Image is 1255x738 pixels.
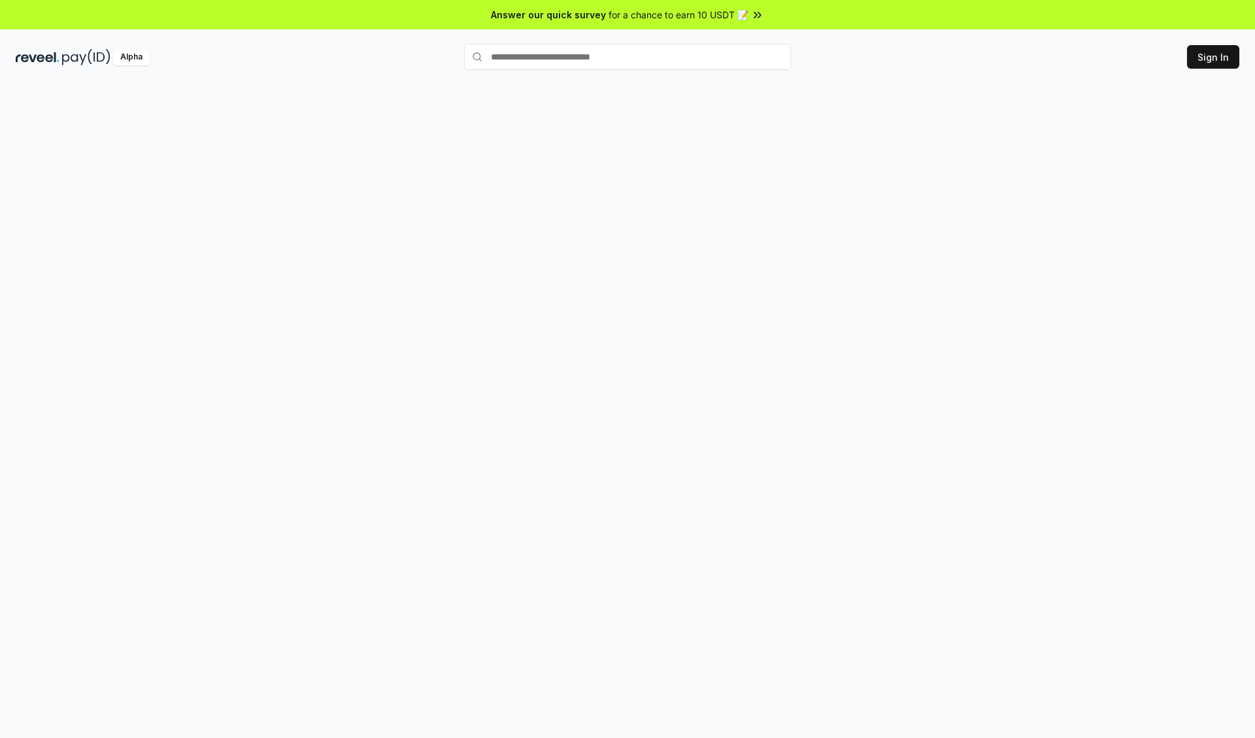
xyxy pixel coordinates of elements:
span: for a chance to earn 10 USDT 📝 [609,8,748,22]
div: Alpha [113,49,150,65]
img: pay_id [62,49,110,65]
img: reveel_dark [16,49,59,65]
span: Answer our quick survey [491,8,606,22]
button: Sign In [1187,45,1239,69]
